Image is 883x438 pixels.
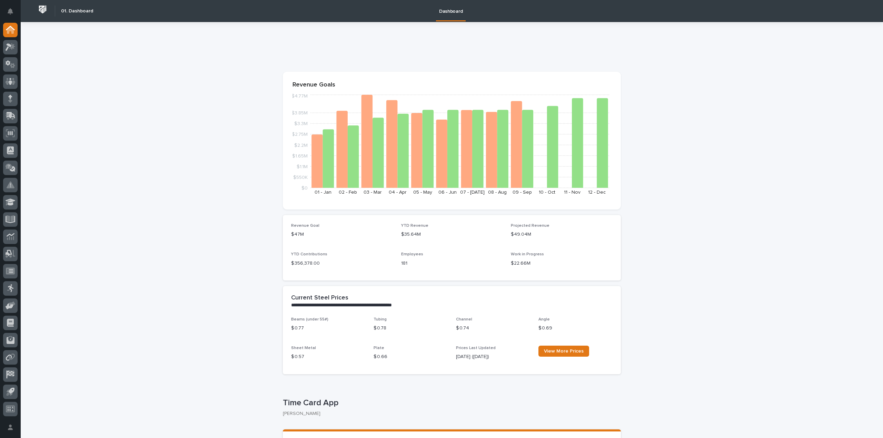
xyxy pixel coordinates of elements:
span: Sheet Metal [291,346,316,350]
h2: Current Steel Prices [291,294,348,302]
p: $ 356,378.00 [291,260,393,267]
text: 07 - [DATE] [460,190,485,195]
span: YTD Contributions [291,252,327,256]
div: Notifications [9,8,18,19]
span: YTD Revenue [401,224,428,228]
p: $22.66M [511,260,613,267]
text: 03 - Mar [364,190,382,195]
p: $47M [291,231,393,238]
h2: 01. Dashboard [61,8,93,14]
tspan: $0 [301,186,308,191]
p: $ 0.57 [291,353,365,360]
span: Employees [401,252,423,256]
a: View More Prices [538,346,589,357]
span: Angle [538,317,550,322]
span: Prices Last Updated [456,346,496,350]
tspan: $3.85M [291,111,308,115]
p: Revenue Goals [292,81,611,89]
tspan: $2.2M [294,143,308,147]
text: 02 - Feb [339,190,357,195]
text: 04 - Apr [389,190,407,195]
text: 11 - Nov [564,190,581,195]
button: Notifications [3,4,18,19]
span: View More Prices [544,349,584,354]
p: $49.04M [511,231,613,238]
p: $ 0.77 [291,325,365,332]
p: 181 [401,260,503,267]
text: 01 - Jan [315,190,331,195]
text: 06 - Jun [438,190,457,195]
img: Workspace Logo [36,3,49,16]
text: 12 - Dec [588,190,606,195]
span: Projected Revenue [511,224,549,228]
span: Tubing [374,317,387,322]
tspan: $550K [293,175,308,180]
p: [DATE] ([DATE]) [456,353,530,360]
p: $ 0.78 [374,325,448,332]
text: 05 - May [413,190,432,195]
span: Revenue Goal [291,224,319,228]
span: Work in Progress [511,252,544,256]
text: 10 - Oct [539,190,555,195]
p: Time Card App [283,398,618,408]
p: $ 0.74 [456,325,530,332]
tspan: $3.3M [294,121,308,126]
p: $ 0.66 [374,353,448,360]
p: $ 0.69 [538,325,613,332]
text: 08 - Aug [488,190,507,195]
p: $35.64M [401,231,503,238]
tspan: $4.77M [291,94,308,99]
tspan: $1.1M [297,164,308,169]
span: Plate [374,346,384,350]
span: Channel [456,317,472,322]
text: 09 - Sep [513,190,532,195]
tspan: $2.75M [292,132,308,137]
span: Beams (under 55#) [291,317,328,322]
p: [PERSON_NAME] [283,411,615,417]
tspan: $1.65M [292,153,308,158]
